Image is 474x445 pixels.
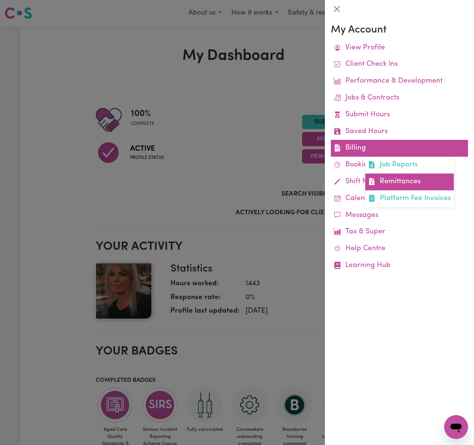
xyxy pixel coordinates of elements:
[331,56,468,73] a: Client Check Ins
[331,140,468,157] a: BillingJob ReportsRemittancesPlatform Fee Invoices
[331,224,468,240] a: Tax & Super
[331,207,468,224] a: Messages
[331,157,468,174] a: Bookings
[331,90,468,107] a: Jobs & Contracts
[331,190,468,207] a: Calendar
[331,123,468,140] a: Saved Hours
[331,107,468,123] a: Submit Hours
[365,174,454,190] a: Remittances
[331,40,468,56] a: View Profile
[365,157,454,174] a: Job Reports
[331,240,468,257] a: Help Centre
[365,190,454,207] a: Platform Fee Invoices
[331,73,468,90] a: Performance & Development
[331,257,468,274] a: Learning Hub
[331,24,468,37] h3: My Account
[444,415,468,439] iframe: Button to launch messaging window
[331,174,468,190] a: Shift Notes
[331,3,343,15] button: Close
